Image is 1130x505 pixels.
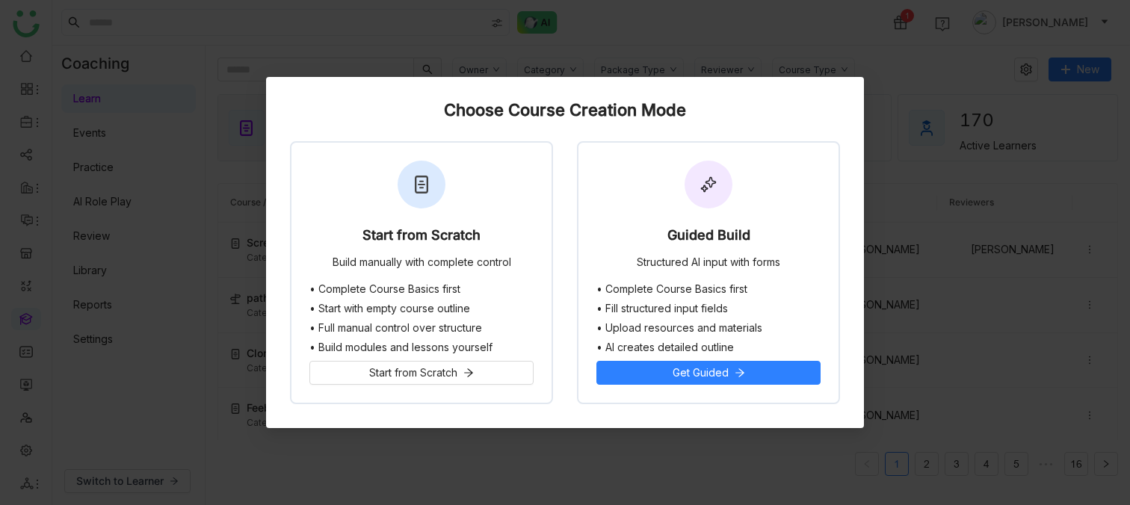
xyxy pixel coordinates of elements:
[673,365,729,381] span: Get Guided
[596,322,821,334] li: • Upload resources and materials
[637,256,780,271] div: Structured AI input with forms
[309,341,534,353] li: • Build modules and lessons yourself
[596,341,821,353] li: • AI creates detailed outline
[824,77,864,117] button: Close
[290,101,840,119] div: Choose Course Creation Mode
[362,228,481,249] div: Start from Scratch
[369,365,457,381] span: Start from Scratch
[596,303,821,315] li: • Fill structured input fields
[309,303,534,315] li: • Start with empty course outline
[596,283,821,295] li: • Complete Course Basics first
[309,283,534,295] li: • Complete Course Basics first
[667,228,750,249] div: Guided Build
[309,361,534,385] button: Start from Scratch
[309,322,534,334] li: • Full manual control over structure
[596,361,821,385] button: Get Guided
[333,256,511,271] div: Build manually with complete control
